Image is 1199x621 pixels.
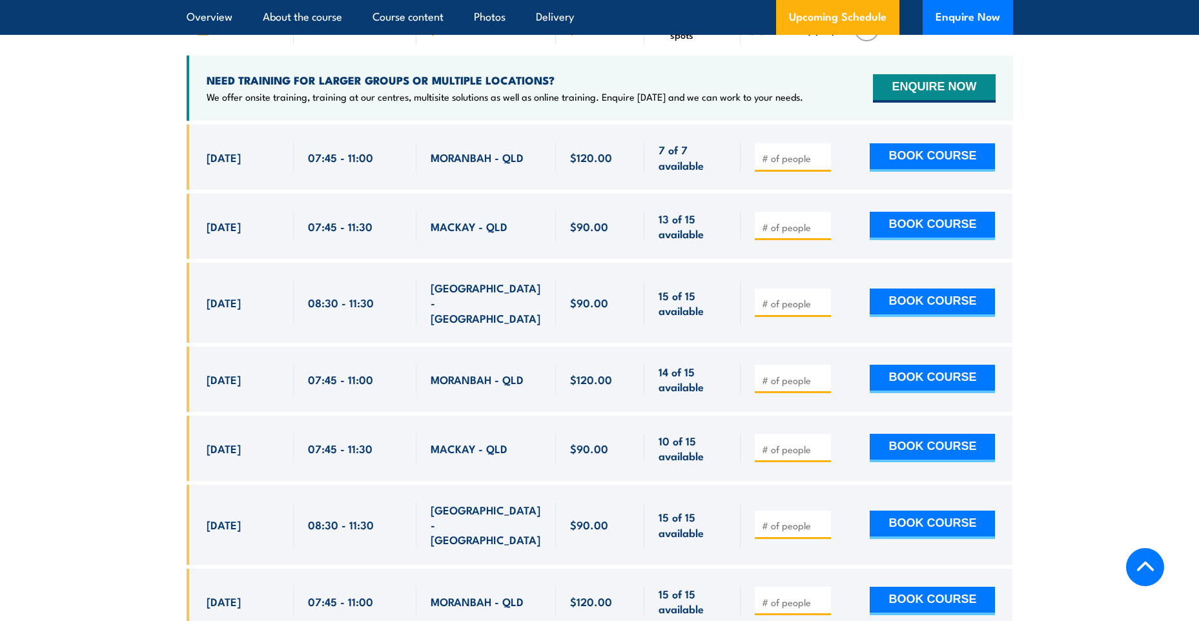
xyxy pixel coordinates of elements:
[308,150,373,165] span: 07:45 - 11:00
[431,219,507,234] span: MACKAY - QLD
[570,150,612,165] span: $120.00
[873,74,995,103] button: ENQUIRE NOW
[431,372,524,387] span: MORANBAH - QLD
[762,374,826,387] input: # of people
[870,587,995,615] button: BOOK COURSE
[570,517,608,532] span: $90.00
[762,443,826,456] input: # of people
[659,211,726,241] span: 13 of 15 available
[570,594,612,609] span: $120.00
[207,90,803,103] p: We offer onsite training, training at our centres, multisite solutions as well as online training...
[659,288,726,318] span: 15 of 15 available
[762,596,826,609] input: # of people
[431,280,542,325] span: [GEOGRAPHIC_DATA] - [GEOGRAPHIC_DATA]
[308,441,373,456] span: 07:45 - 11:30
[870,143,995,172] button: BOOK COURSE
[207,441,241,456] span: [DATE]
[308,295,374,310] span: 08:30 - 11:30
[570,441,608,456] span: $90.00
[659,142,726,172] span: 7 of 7 available
[762,519,826,532] input: # of people
[207,219,241,234] span: [DATE]
[659,364,726,394] span: 14 of 15 available
[659,586,726,616] span: 15 of 15 available
[570,295,608,310] span: $90.00
[870,434,995,462] button: BOOK COURSE
[762,221,826,234] input: # of people
[431,150,524,165] span: MORANBAH - QLD
[870,365,995,393] button: BOOK COURSE
[207,517,241,532] span: [DATE]
[308,517,374,532] span: 08:30 - 11:30
[570,372,612,387] span: $120.00
[659,433,726,463] span: 10 of 15 available
[762,152,826,165] input: # of people
[308,372,373,387] span: 07:45 - 11:00
[870,289,995,317] button: BOOK COURSE
[431,594,524,609] span: MORANBAH - QLD
[431,441,507,456] span: MACKAY - QLD
[207,73,803,87] h4: NEED TRAINING FOR LARGER GROUPS OR MULTIPLE LOCATIONS?
[670,18,732,40] span: Available spots
[308,219,373,234] span: 07:45 - 11:30
[207,295,241,310] span: [DATE]
[870,212,995,240] button: BOOK COURSE
[570,219,608,234] span: $90.00
[207,372,241,387] span: [DATE]
[659,509,726,540] span: 15 of 15 available
[207,150,241,165] span: [DATE]
[431,502,542,547] span: [GEOGRAPHIC_DATA] - [GEOGRAPHIC_DATA]
[870,511,995,539] button: BOOK COURSE
[762,297,826,310] input: # of people
[207,594,241,609] span: [DATE]
[308,594,373,609] span: 07:45 - 11:00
